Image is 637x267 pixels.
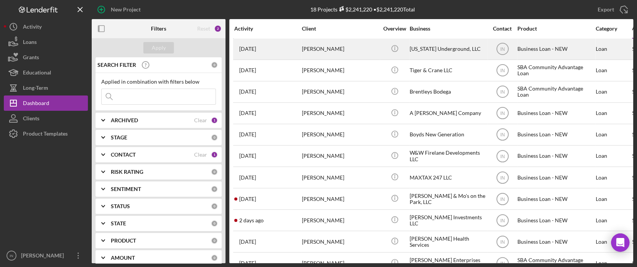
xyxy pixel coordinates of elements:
[239,67,256,73] time: 2025-05-07 13:44
[410,167,486,188] div: MAXTAX 247 LLC
[596,26,631,32] div: Category
[23,95,49,113] div: Dashboard
[410,103,486,123] div: A [PERSON_NAME] Company
[337,6,372,13] div: $2,241,220
[517,146,594,166] div: Business Loan - NEW
[111,169,143,175] b: RISK RATING
[23,34,37,52] div: Loans
[611,233,629,252] div: Open Intercom Messenger
[500,196,505,202] text: IN
[500,154,505,159] text: IN
[596,103,631,123] div: Loan
[410,82,486,102] div: Brentleys Bodega
[590,2,633,17] button: Export
[517,82,594,102] div: SBA Community Advantage Loan
[211,117,218,124] div: 1
[598,2,614,17] div: Export
[410,39,486,59] div: [US_STATE] Underground, LLC
[596,39,631,59] div: Loan
[500,175,505,180] text: IN
[194,152,207,158] div: Clear
[517,26,594,32] div: Product
[302,26,378,32] div: Client
[500,89,505,95] text: IN
[302,167,378,188] div: [PERSON_NAME]
[488,26,517,32] div: Contact
[410,146,486,166] div: W&W Firelane Developments LLC
[111,220,126,227] b: STATE
[23,111,39,128] div: Clients
[302,125,378,145] div: [PERSON_NAME]
[23,126,68,143] div: Product Templates
[211,237,218,244] div: 0
[4,95,88,111] button: Dashboard
[517,125,594,145] div: Business Loan - NEW
[302,231,378,252] div: [PERSON_NAME]
[4,80,88,95] button: Long-Term
[500,47,505,52] text: IN
[4,65,88,80] button: Educational
[517,210,594,230] div: Business Loan - NEW
[4,34,88,50] button: Loans
[214,25,222,32] div: 2
[197,26,210,32] div: Reset
[211,151,218,158] div: 1
[500,239,505,244] text: IN
[111,2,141,17] div: New Project
[517,60,594,81] div: SBA Community Advantage Loan
[211,186,218,193] div: 0
[380,26,409,32] div: Overview
[517,103,594,123] div: Business Loan - NEW
[97,62,136,68] b: SEARCH FILTER
[596,167,631,188] div: Loan
[517,39,594,59] div: Business Loan - NEW
[500,261,505,266] text: IN
[151,26,166,32] b: Filters
[211,61,218,68] div: 0
[500,132,505,138] text: IN
[111,152,136,158] b: CONTACT
[517,167,594,188] div: Business Loan - NEW
[239,110,256,116] time: 2025-09-17 15:48
[239,196,256,202] time: 2025-09-22 03:37
[410,189,486,209] div: [PERSON_NAME] & Mo's on the Park, LLC
[194,117,207,123] div: Clear
[302,189,378,209] div: [PERSON_NAME]
[23,19,42,36] div: Activity
[111,134,127,141] b: STAGE
[239,131,256,138] time: 2025-09-17 20:15
[101,79,216,85] div: Applied in combination with filters below
[239,217,264,223] time: 2025-10-06 19:28
[19,248,69,265] div: [PERSON_NAME]
[23,80,48,97] div: Long-Term
[111,238,136,244] b: PRODUCT
[23,50,39,67] div: Grants
[596,231,631,252] div: Loan
[410,231,486,252] div: [PERSON_NAME] Health Services
[4,248,88,263] button: IN[PERSON_NAME]
[302,60,378,81] div: [PERSON_NAME]
[239,46,256,52] time: 2025-09-02 22:58
[111,255,135,261] b: AMOUNT
[143,42,174,53] button: Apply
[4,50,88,65] a: Grants
[152,42,166,53] div: Apply
[111,117,138,123] b: ARCHIVED
[4,19,88,34] button: Activity
[239,239,256,245] time: 2025-09-09 20:30
[211,203,218,210] div: 0
[211,220,218,227] div: 0
[302,82,378,102] div: [PERSON_NAME]
[310,6,415,13] div: 18 Projects • $2,241,220 Total
[239,260,256,266] time: 2025-08-28 14:57
[596,82,631,102] div: Loan
[23,65,51,82] div: Educational
[517,231,594,252] div: Business Loan - NEW
[4,126,88,141] button: Product Templates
